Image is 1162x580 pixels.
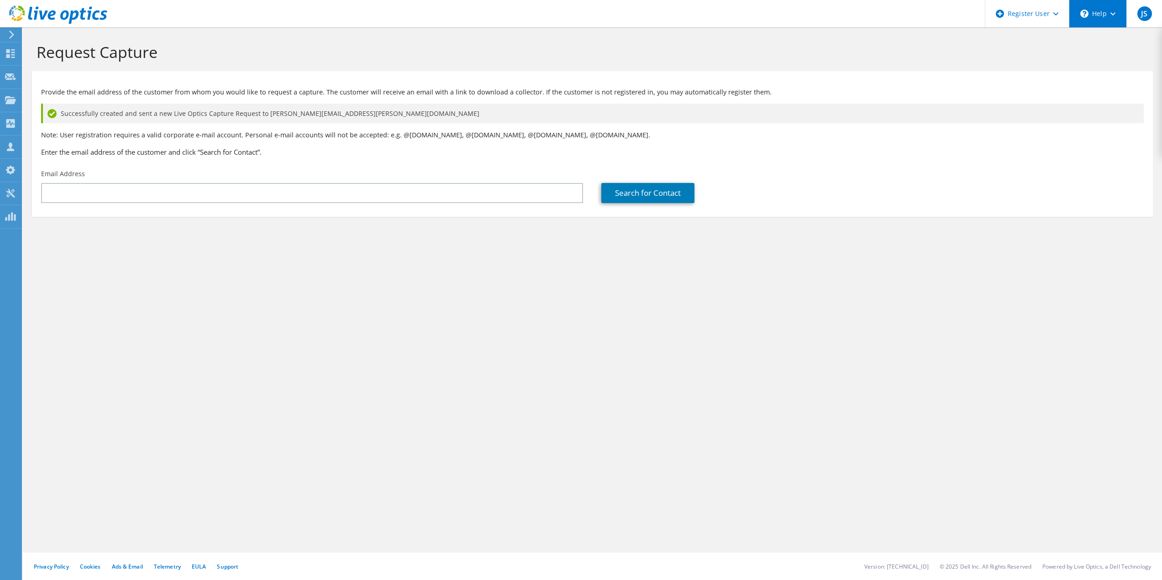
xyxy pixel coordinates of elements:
[154,563,181,570] a: Telemetry
[601,183,694,203] a: Search for Contact
[864,563,929,570] li: Version: [TECHNICAL_ID]
[112,563,143,570] a: Ads & Email
[1080,10,1088,18] svg: \n
[61,109,479,119] span: Successfully created and sent a new Live Optics Capture Request to [PERSON_NAME][EMAIL_ADDRESS][P...
[34,563,69,570] a: Privacy Policy
[41,147,1144,157] h3: Enter the email address of the customer and click “Search for Contact”.
[192,563,206,570] a: EULA
[41,130,1144,140] p: Note: User registration requires a valid corporate e-mail account. Personal e-mail accounts will ...
[1137,6,1152,21] span: JS
[80,563,101,570] a: Cookies
[940,563,1031,570] li: © 2025 Dell Inc. All Rights Reserved
[37,42,1144,62] h1: Request Capture
[41,87,1144,97] p: Provide the email address of the customer from whom you would like to request a capture. The cust...
[1042,563,1151,570] li: Powered by Live Optics, a Dell Technology
[217,563,238,570] a: Support
[41,169,85,178] label: Email Address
